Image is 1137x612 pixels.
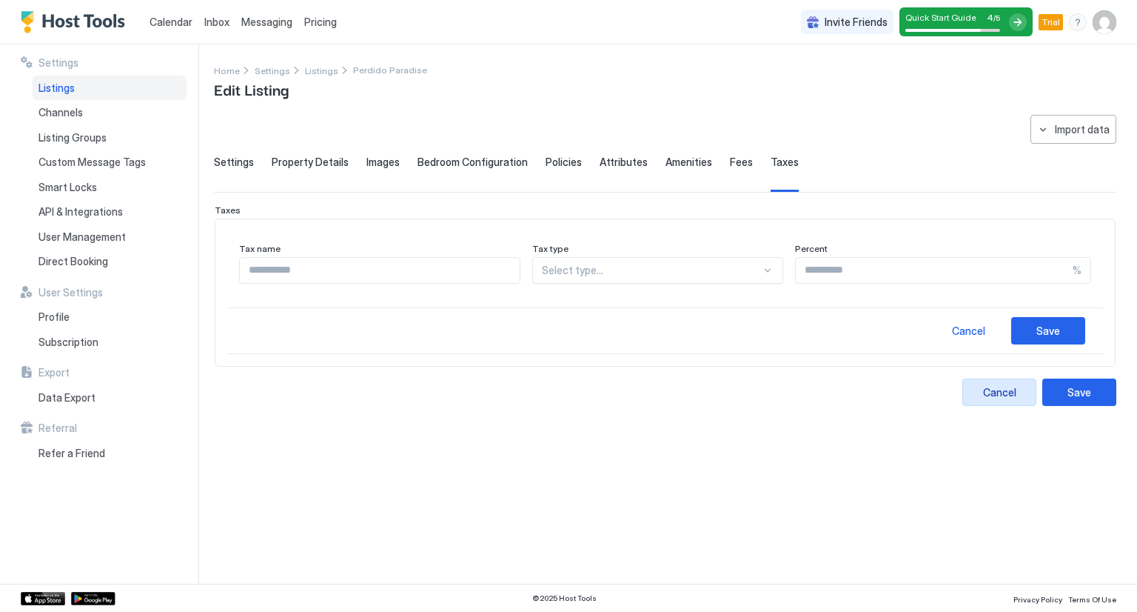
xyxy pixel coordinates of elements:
div: Save [1067,385,1091,400]
span: Home [214,65,240,76]
button: Save [1042,379,1116,406]
span: API & Integrations [38,205,123,219]
a: Subscription [33,330,187,355]
a: User Management [33,224,187,250]
span: User Management [38,230,126,244]
span: Settings [214,156,254,169]
div: Breadcrumb [255,62,290,78]
a: Custom Message Tags [33,150,187,175]
span: Quick Start Guide [905,12,976,23]
span: Taxes [215,204,241,216]
a: Profile [33,305,187,330]
button: Cancel [962,379,1036,406]
a: Data Export [33,385,187,410]
span: Tax type [532,243,568,254]
input: Input Field [796,258,1073,283]
div: Save [1036,323,1060,339]
span: © 2025 Host Tools [532,593,597,603]
a: API & Integrations [33,199,187,224]
span: Referral [38,422,77,435]
span: Policies [546,156,582,169]
a: Listings [33,76,187,101]
a: Smart Locks [33,175,187,200]
span: Calendar [150,16,192,28]
div: menu [1069,13,1087,31]
a: Messaging [241,14,292,30]
span: Images [366,156,400,169]
a: Terms Of Use [1068,591,1116,606]
span: Listings [305,65,338,76]
span: Settings [38,56,78,70]
span: Terms Of Use [1068,595,1116,604]
div: User profile [1093,10,1116,34]
span: Subscription [38,336,98,349]
span: Property Details [272,156,349,169]
span: Fees [730,156,753,169]
span: Privacy Policy [1013,595,1062,604]
span: Settings [255,65,290,76]
button: Cancel [931,317,1005,345]
span: Direct Booking [38,255,108,268]
span: 4 [987,12,993,23]
span: Amenities [665,156,712,169]
span: Export [38,366,70,379]
span: Smart Locks [38,181,97,194]
span: Breadcrumb [353,64,427,76]
span: Attributes [600,156,648,169]
span: User Settings [38,286,103,299]
a: Channels [33,100,187,125]
span: Inbox [204,16,229,28]
span: % [1073,264,1081,277]
div: Cancel [952,323,985,339]
a: Listing Groups [33,125,187,150]
span: Invite Friends [825,16,888,29]
span: Listings [38,82,75,95]
div: Breadcrumb [305,62,338,78]
span: Channels [38,106,83,119]
a: Host Tools Logo [21,11,132,33]
a: Refer a Friend [33,441,187,466]
a: Google Play Store [71,592,115,605]
a: App Store [21,592,65,605]
div: Cancel [983,385,1016,400]
div: Import data [1055,122,1110,137]
span: Custom Message Tags [38,156,146,169]
span: Data Export [38,391,95,405]
span: Edit Listing [214,78,289,100]
a: Settings [255,62,290,78]
a: Inbox [204,14,229,30]
span: Listing Groups [38,131,107,144]
span: Pricing [304,16,337,29]
a: Listings [305,62,338,78]
span: Percent [795,243,828,254]
button: Import data [1030,115,1116,144]
span: / 5 [993,13,1000,23]
a: Calendar [150,14,192,30]
span: Profile [38,310,70,324]
span: Tax name [239,243,281,254]
span: Bedroom Configuration [417,156,528,169]
a: Direct Booking [33,249,187,274]
span: Taxes [771,156,799,169]
div: Breadcrumb [214,62,240,78]
span: Trial [1042,16,1060,29]
span: Messaging [241,16,292,28]
iframe: Intercom live chat [15,562,50,597]
a: Privacy Policy [1013,591,1062,606]
span: Refer a Friend [38,447,105,460]
button: Save [1011,317,1085,345]
a: Home [214,62,240,78]
input: Input Field [240,258,520,283]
